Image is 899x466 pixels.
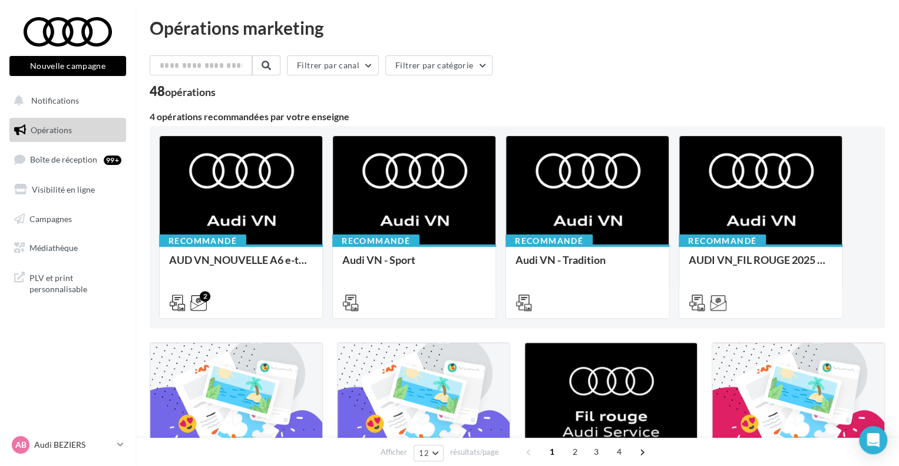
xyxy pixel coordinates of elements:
span: Opérations [31,125,72,135]
span: résultats/page [450,447,499,458]
span: Boîte de réception [30,154,97,164]
span: PLV et print personnalisable [29,270,121,295]
p: Audi BEZIERS [34,439,113,451]
span: Notifications [31,95,79,105]
button: Nouvelle campagne [9,56,126,76]
span: AB [15,439,27,451]
span: 1 [543,442,561,461]
div: AUDI VN_FIL ROUGE 2025 - A1, Q2, Q3, Q5 et Q4 e-tron [689,254,832,277]
span: 3 [587,442,606,461]
button: 12 [414,445,444,461]
button: Notifications [7,88,124,113]
a: Visibilité en ligne [7,177,128,202]
span: Afficher [381,447,407,458]
div: Opérations marketing [150,19,885,37]
div: Recommandé [679,234,766,247]
div: Audi VN - Tradition [515,254,659,277]
div: Recommandé [159,234,246,247]
div: Recommandé [505,234,593,247]
span: 2 [566,442,584,461]
div: 4 opérations recommandées par votre enseigne [150,112,885,121]
div: 99+ [104,156,121,165]
span: 4 [610,442,629,461]
div: Audi VN - Sport [342,254,486,277]
div: AUD VN_NOUVELLE A6 e-tron [169,254,313,277]
div: 48 [150,85,216,98]
button: Filtrer par canal [287,55,379,75]
span: 12 [419,448,429,458]
span: Médiathèque [29,243,78,253]
div: Recommandé [332,234,419,247]
div: opérations [165,87,216,97]
a: Campagnes [7,207,128,232]
a: Boîte de réception99+ [7,147,128,172]
span: Campagnes [29,213,72,223]
div: 2 [200,291,210,302]
span: Visibilité en ligne [32,184,95,194]
button: Filtrer par catégorie [385,55,493,75]
div: Open Intercom Messenger [859,426,887,454]
a: Opérations [7,118,128,143]
a: PLV et print personnalisable [7,265,128,300]
a: Médiathèque [7,236,128,260]
a: AB Audi BEZIERS [9,434,126,456]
